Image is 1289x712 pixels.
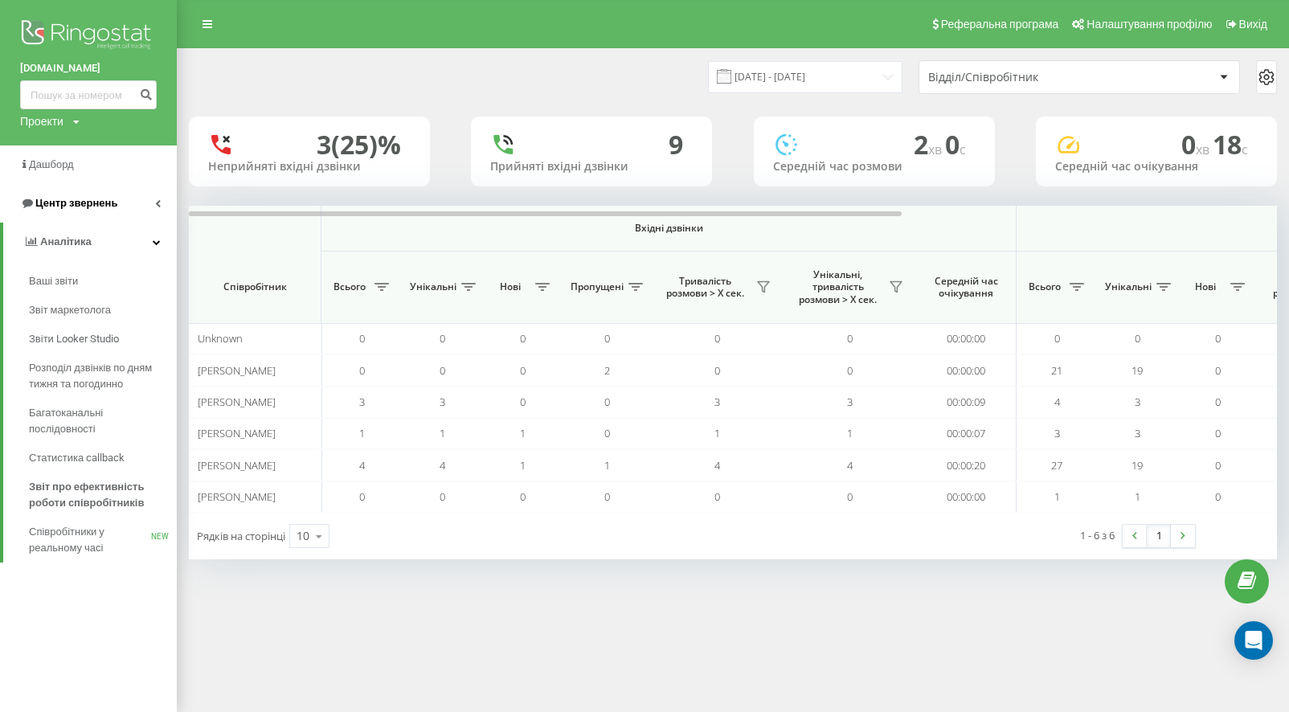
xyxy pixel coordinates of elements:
[490,280,530,293] span: Нові
[198,331,243,346] span: Unknown
[198,363,276,378] span: [PERSON_NAME]
[714,395,720,409] span: 3
[208,160,411,174] div: Неприйняті вхідні дзвінки
[1196,141,1213,158] span: хв
[29,399,177,444] a: Багатоканальні послідовності
[1242,141,1248,158] span: c
[440,489,445,504] span: 0
[916,449,1017,481] td: 00:00:20
[520,426,526,440] span: 1
[847,458,853,473] span: 4
[1131,363,1143,378] span: 19
[29,267,177,296] a: Ваші звіти
[29,405,169,437] span: Багатоканальні послідовності
[359,426,365,440] span: 1
[1051,363,1062,378] span: 21
[1135,331,1140,346] span: 0
[1080,527,1115,543] div: 1 - 6 з 6
[317,129,401,160] div: 3 (25)%
[792,268,884,306] span: Унікальні, тривалість розмови > Х сек.
[847,363,853,378] span: 0
[847,489,853,504] span: 0
[329,280,370,293] span: Всього
[714,458,720,473] span: 4
[1234,621,1273,660] div: Open Intercom Messenger
[916,323,1017,354] td: 00:00:00
[29,479,169,511] span: Звіт про ефективність роботи співробітників
[1051,458,1062,473] span: 27
[440,331,445,346] span: 0
[928,141,945,158] span: хв
[29,158,74,170] span: Дашборд
[29,331,119,347] span: Звіти Looker Studio
[604,426,610,440] span: 0
[197,529,285,543] span: Рядків на сторінці
[916,418,1017,449] td: 00:00:07
[960,141,966,158] span: c
[440,363,445,378] span: 0
[440,395,445,409] span: 3
[928,275,1004,300] span: Середній час очікування
[198,458,276,473] span: [PERSON_NAME]
[1215,489,1221,504] span: 0
[604,395,610,409] span: 0
[490,160,693,174] div: Прийняті вхідні дзвінки
[20,80,157,109] input: Пошук за номером
[1135,395,1140,409] span: 3
[440,426,445,440] span: 1
[29,273,78,289] span: Ваші звіти
[198,489,276,504] span: [PERSON_NAME]
[847,395,853,409] span: 3
[914,127,945,162] span: 2
[359,331,365,346] span: 0
[40,235,92,248] span: Аналiтика
[203,280,307,293] span: Співробітник
[571,280,624,293] span: Пропущені
[440,458,445,473] span: 4
[29,296,177,325] a: Звіт маркетолога
[29,473,177,518] a: Звіт про ефективність роботи співробітників
[29,518,177,563] a: Співробітники у реальному часіNEW
[847,426,853,440] span: 1
[1215,426,1221,440] span: 0
[714,331,720,346] span: 0
[847,331,853,346] span: 0
[1185,280,1226,293] span: Нові
[916,354,1017,386] td: 00:00:00
[198,395,276,409] span: [PERSON_NAME]
[1135,426,1140,440] span: 3
[1215,458,1221,473] span: 0
[669,129,683,160] div: 9
[773,160,976,174] div: Середній час розмови
[3,223,177,261] a: Аналiтика
[1135,489,1140,504] span: 1
[1105,280,1152,293] span: Унікальні
[659,275,751,300] span: Тривалість розмови > Х сек.
[29,354,177,399] a: Розподіл дзвінків по дням тижня та погодинно
[359,489,365,504] span: 0
[297,528,309,544] div: 10
[35,197,117,209] span: Центр звернень
[520,331,526,346] span: 0
[1215,363,1221,378] span: 0
[604,458,610,473] span: 1
[1054,331,1060,346] span: 0
[29,325,177,354] a: Звіти Looker Studio
[1147,525,1171,547] a: 1
[1054,489,1060,504] span: 1
[1054,395,1060,409] span: 4
[198,426,276,440] span: [PERSON_NAME]
[1131,458,1143,473] span: 19
[941,18,1059,31] span: Реферальна програма
[1181,127,1213,162] span: 0
[29,360,169,392] span: Розподіл дзвінків по дням тижня та погодинно
[916,481,1017,513] td: 00:00:00
[714,363,720,378] span: 0
[520,395,526,409] span: 0
[29,444,177,473] a: Статистика callback
[20,60,157,76] a: [DOMAIN_NAME]
[1215,331,1221,346] span: 0
[359,363,365,378] span: 0
[1054,426,1060,440] span: 3
[916,387,1017,418] td: 00:00:09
